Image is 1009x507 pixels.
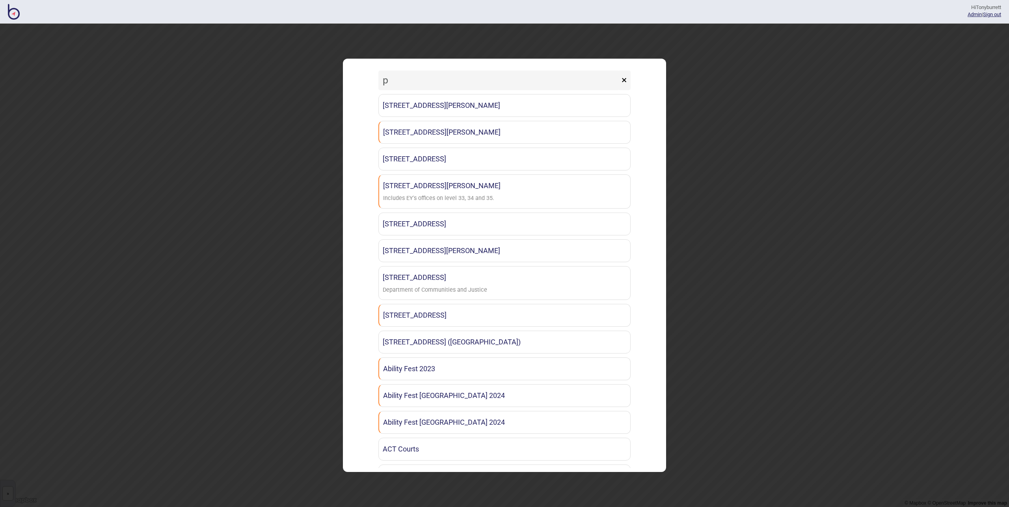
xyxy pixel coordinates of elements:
[383,285,487,296] div: Department of Communities and Justice
[378,174,631,209] a: [STREET_ADDRESS][PERSON_NAME]Includes EY's offices on level 33, 34 and 35.
[378,148,631,170] a: [STREET_ADDRESS]
[378,70,620,90] input: Search locations by tag + name
[383,193,494,204] div: Includes EY's offices on level 33, 34 and 35.
[378,94,631,117] a: [STREET_ADDRESS][PERSON_NAME]
[968,11,983,17] span: |
[378,304,631,327] a: [STREET_ADDRESS]
[968,11,982,17] a: Admin
[378,384,631,407] a: Ability Fest [GEOGRAPHIC_DATA] 2024
[983,11,1001,17] button: Sign out
[378,331,631,353] a: [STREET_ADDRESS] ([GEOGRAPHIC_DATA])
[378,438,631,461] a: ACT Courts
[618,70,631,90] button: ×
[378,121,631,144] a: [STREET_ADDRESS][PERSON_NAME]
[378,213,631,235] a: [STREET_ADDRESS]
[378,411,631,434] a: Ability Fest [GEOGRAPHIC_DATA] 2024
[968,4,1001,11] div: Hi Tonyburrett
[8,4,20,20] img: BindiMaps CMS
[378,357,631,380] a: Ability Fest 2023
[378,266,631,300] a: [STREET_ADDRESS]Department of Communities and Justice
[378,239,631,262] a: [STREET_ADDRESS][PERSON_NAME]
[378,464,631,499] a: [GEOGRAPHIC_DATA]This is currently a test location.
